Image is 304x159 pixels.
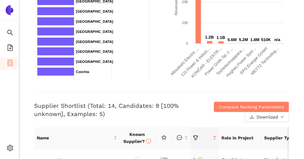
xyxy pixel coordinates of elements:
span: Download [257,113,278,120]
span: down [281,115,284,119]
text: [GEOGRAPHIC_DATA] [76,50,113,53]
span: Supplier Type [264,134,297,141]
h3: Supplier Shortlist (Total: 14, Candidates: 9 [100% unknown], Examples: 5) [34,102,204,118]
span: container [7,58,13,70]
text: [GEOGRAPHIC_DATA] [76,20,113,23]
span: Known Supplier? [123,132,151,144]
text: [GEOGRAPHIC_DATA] [76,40,113,44]
text: CG Power & Indust… [180,46,211,77]
text: [GEOGRAPHIC_DATA] [76,9,113,13]
text: n/a [274,37,281,42]
text: 510K [261,37,271,42]
span: download [250,115,254,120]
text: 10B [182,21,188,25]
text: Power Grids Sp. z … [203,46,234,76]
span: file-add [7,42,13,55]
text: [GEOGRAPHIC_DATA] [76,30,113,34]
text: [GEOGRAPHIC_DATA] [76,60,113,64]
span: message [177,135,182,140]
button: downloadDownloaddown [245,112,289,122]
text: 1.2B [205,35,214,40]
text: EPS Energie GmbH [239,46,268,75]
th: Role in Project [219,127,262,149]
img: Logo [4,5,15,15]
th: this column is sortable [173,127,190,149]
text: Hughes Power Syst… [225,46,257,78]
th: this column's title is Name,this column is sortable [34,127,120,149]
text: METTZ Technolog… [250,46,280,76]
text: 5.6M [227,37,237,42]
text: Mitsubishi Electric … [170,46,200,76]
span: Name [37,134,112,141]
text: 1.8M [250,37,259,42]
span: info-circle [146,138,151,144]
span: star [161,135,166,140]
text: Toshelectroappara… [215,46,245,76]
button: Compare Ranking Parameters [214,102,289,112]
text: 0 [186,41,188,45]
span: trophy [193,135,198,140]
span: setting [7,143,13,155]
text: 5.2M [239,37,248,42]
text: KONČAR - ELEKTR… [190,46,223,78]
text: Czechia [76,70,89,74]
span: Compare Ranking Parameters [219,103,284,110]
span: search [7,27,13,40]
text: 1.1B [216,35,225,40]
